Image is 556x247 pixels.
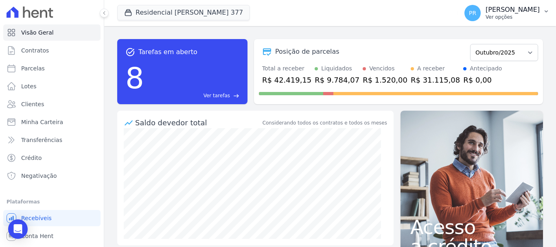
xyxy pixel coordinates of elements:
[204,92,230,99] span: Ver tarefas
[463,74,502,85] div: R$ 0,00
[125,57,144,99] div: 8
[3,132,101,148] a: Transferências
[263,119,387,127] div: Considerando todos os contratos e todos os meses
[3,96,101,112] a: Clientes
[411,74,460,85] div: R$ 31.115,08
[469,10,476,16] span: PR
[21,28,54,37] span: Visão Geral
[458,2,556,24] button: PR [PERSON_NAME] Ver opções
[321,64,352,73] div: Liquidados
[138,47,197,57] span: Tarefas em aberto
[3,24,101,41] a: Visão Geral
[486,6,540,14] p: [PERSON_NAME]
[8,219,28,239] div: Open Intercom Messenger
[363,74,407,85] div: R$ 1.520,00
[21,46,49,55] span: Contratos
[21,232,53,240] span: Conta Hent
[486,14,540,20] p: Ver opções
[315,74,359,85] div: R$ 9.784,07
[470,64,502,73] div: Antecipado
[3,114,101,130] a: Minha Carteira
[275,47,339,57] div: Posição de parcelas
[3,228,101,244] a: Conta Hent
[21,82,37,90] span: Lotes
[21,214,52,222] span: Recebíveis
[3,60,101,77] a: Parcelas
[117,5,250,20] button: Residencial [PERSON_NAME] 377
[3,210,101,226] a: Recebíveis
[3,78,101,94] a: Lotes
[7,197,97,207] div: Plataformas
[21,154,42,162] span: Crédito
[135,117,261,128] div: Saldo devedor total
[147,92,239,99] a: Ver tarefas east
[3,150,101,166] a: Crédito
[410,217,533,237] span: Acesso
[125,47,135,57] span: task_alt
[233,93,239,99] span: east
[3,42,101,59] a: Contratos
[369,64,394,73] div: Vencidos
[262,74,311,85] div: R$ 42.419,15
[21,118,63,126] span: Minha Carteira
[3,168,101,184] a: Negativação
[21,100,44,108] span: Clientes
[21,172,57,180] span: Negativação
[262,64,311,73] div: Total a receber
[417,64,445,73] div: A receber
[21,136,62,144] span: Transferências
[21,64,45,72] span: Parcelas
